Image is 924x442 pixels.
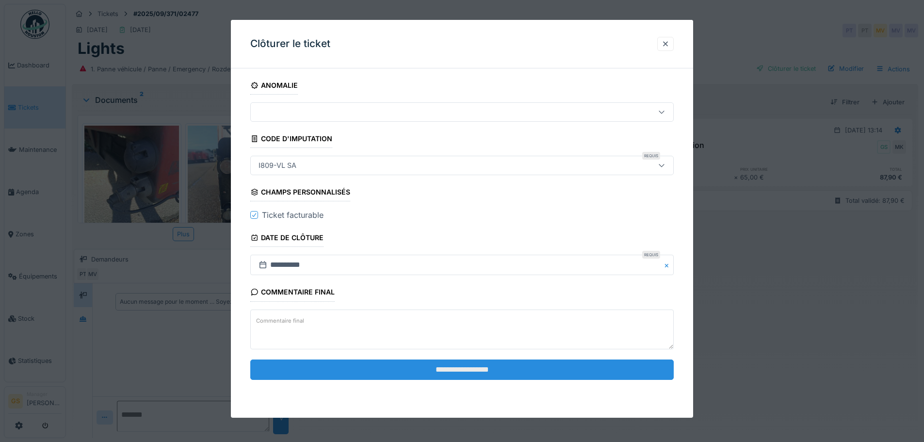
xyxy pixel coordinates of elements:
label: Commentaire final [254,315,306,327]
h3: Clôturer le ticket [250,38,330,50]
div: I809-VL SA [255,160,300,171]
button: Close [663,255,674,275]
div: Date de clôture [250,230,324,247]
div: Requis [642,152,660,160]
div: Code d'imputation [250,131,332,148]
div: Champs personnalisés [250,185,350,201]
div: Ticket facturable [262,209,324,221]
div: Requis [642,251,660,259]
div: Commentaire final [250,285,335,301]
div: Anomalie [250,78,298,95]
